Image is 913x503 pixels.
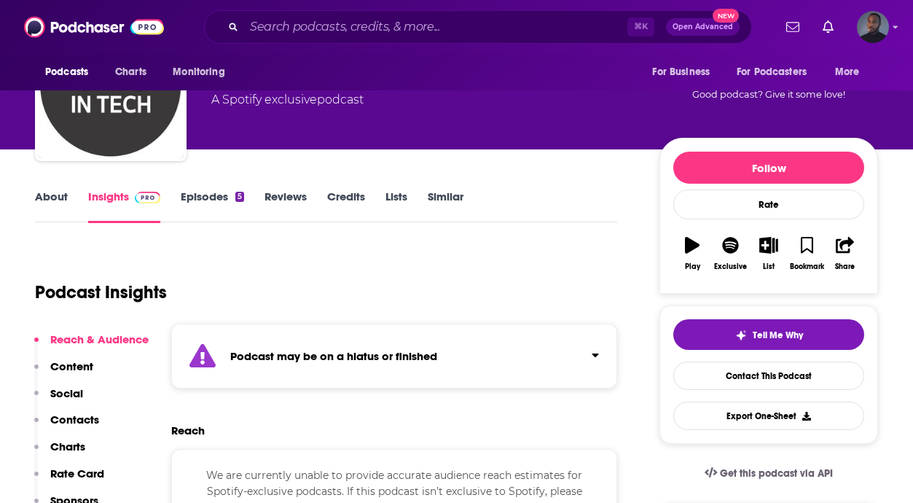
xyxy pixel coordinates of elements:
p: Content [50,359,93,373]
a: Reviews [265,190,307,223]
img: User Profile [857,11,889,43]
button: open menu [727,58,828,86]
button: open menu [825,58,878,86]
span: Good podcast? Give it some love! [692,89,845,100]
h2: Reach [171,424,205,437]
button: Follow [673,152,864,184]
p: Social [50,386,83,400]
a: Show notifications dropdown [817,15,839,39]
span: Tell Me Why [753,330,803,341]
span: Open Advanced [673,23,733,31]
button: Social [34,386,83,413]
button: Show profile menu [857,11,889,43]
input: Search podcasts, credits, & more... [244,15,627,39]
button: Share [826,227,864,280]
button: Reach & Audience [34,332,149,359]
button: List [750,227,788,280]
span: ⌘ K [627,17,654,36]
button: Open AdvancedNew [666,18,740,36]
div: Exclusive [714,262,747,271]
button: open menu [35,58,107,86]
div: Rate [673,190,864,219]
div: Search podcasts, credits, & more... [204,10,752,44]
button: Play [673,227,711,280]
a: Get this podcast via API [693,456,845,491]
span: Get this podcast via API [720,467,833,480]
button: Exclusive [711,227,749,280]
button: Export One-Sheet [673,402,864,430]
button: Bookmark [788,227,826,280]
button: tell me why sparkleTell Me Why [673,319,864,350]
a: InsightsPodchaser Pro [88,190,160,223]
button: open menu [642,58,728,86]
a: Lists [385,190,407,223]
p: Reach & Audience [50,332,149,346]
a: Show notifications dropdown [780,15,805,39]
span: Podcasts [45,62,88,82]
span: Monitoring [173,62,224,82]
a: Charts [106,58,155,86]
a: About [35,190,68,223]
div: A Spotify exclusive podcast [211,91,364,109]
p: Contacts [50,413,99,426]
span: Charts [115,62,146,82]
div: Share [835,262,855,271]
strong: Podcast may be on a hiatus or finished [230,349,437,363]
span: For Business [652,62,710,82]
div: Play [685,262,700,271]
img: tell me why sparkle [735,330,747,341]
button: Charts [34,440,85,467]
a: Credits [327,190,365,223]
div: 5 [235,192,244,202]
img: Podchaser Pro [135,192,160,203]
a: Episodes5 [181,190,244,223]
div: Bookmark [790,262,824,271]
p: Rate Card [50,467,104,480]
button: open menu [162,58,243,86]
a: Contact This Podcast [673,362,864,390]
img: Podchaser - Follow, Share and Rate Podcasts [24,13,164,41]
button: Rate Card [34,467,104,494]
p: Charts [50,440,85,453]
span: More [835,62,860,82]
button: Content [34,359,93,386]
span: Logged in as jarryd.boyd [857,11,889,43]
a: Similar [428,190,463,223]
section: Click to expand status details [171,324,617,389]
span: For Podcasters [737,62,807,82]
span: New [713,9,739,23]
h1: Podcast Insights [35,281,167,303]
div: List [763,262,775,271]
button: Contacts [34,413,99,440]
